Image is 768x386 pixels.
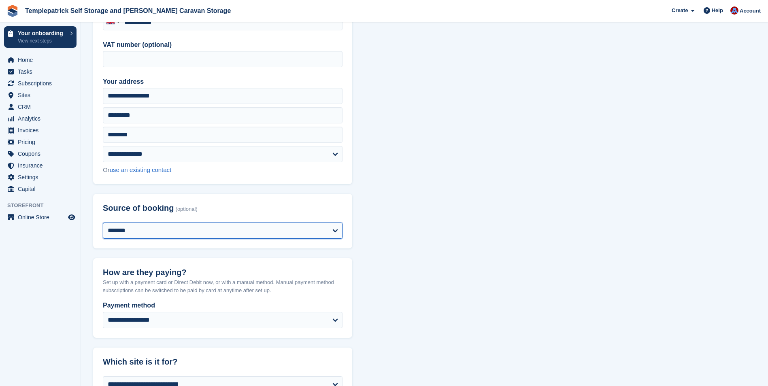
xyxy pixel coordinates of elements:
a: menu [4,183,77,195]
a: Preview store [67,212,77,222]
span: Analytics [18,113,66,124]
span: Invoices [18,125,66,136]
img: Leigh [730,6,738,15]
a: menu [4,89,77,101]
span: Tasks [18,66,66,77]
label: Your address [103,77,343,87]
span: Help [712,6,723,15]
span: Settings [18,172,66,183]
div: Or [103,165,343,175]
div: United Kingdom: +44 [103,15,122,30]
p: Set up with a payment card or Direct Debit now, or with a manual method. Manual payment method su... [103,278,343,294]
a: menu [4,66,77,77]
img: stora-icon-8386f47178a22dfd0bd8f6a31ec36ba5ce8667c1dd55bd0f319d3a0aa187defe.svg [6,5,19,17]
label: Payment method [103,301,343,310]
a: menu [4,125,77,136]
p: View next steps [18,37,66,45]
a: menu [4,136,77,148]
label: VAT number (optional) [103,40,343,50]
span: CRM [18,101,66,112]
a: use an existing contact [110,166,172,173]
span: Source of booking [103,204,174,213]
a: menu [4,113,77,124]
a: menu [4,160,77,171]
span: Pricing [18,136,66,148]
h2: Which site is it for? [103,357,343,367]
a: menu [4,54,77,66]
span: Storefront [7,201,81,210]
span: Subscriptions [18,78,66,89]
a: Templepatrick Self Storage and [PERSON_NAME] Caravan Storage [22,4,234,17]
span: Coupons [18,148,66,159]
a: Your onboarding View next steps [4,26,77,48]
h2: How are they paying? [103,268,343,277]
a: menu [4,172,77,183]
span: Account [740,7,761,15]
span: Online Store [18,212,66,223]
span: Insurance [18,160,66,171]
span: Home [18,54,66,66]
a: menu [4,101,77,112]
a: menu [4,78,77,89]
span: Create [672,6,688,15]
span: Capital [18,183,66,195]
a: menu [4,148,77,159]
a: menu [4,212,77,223]
span: (optional) [176,206,198,212]
p: Your onboarding [18,30,66,36]
span: Sites [18,89,66,101]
